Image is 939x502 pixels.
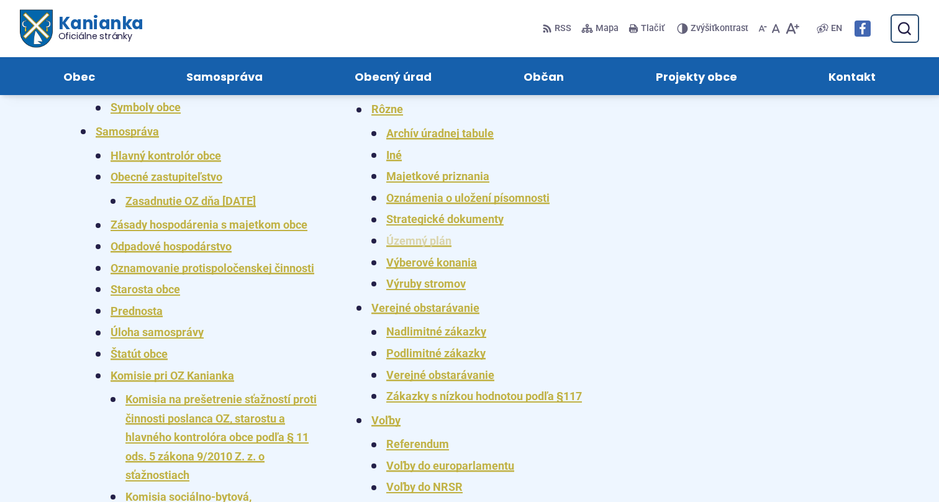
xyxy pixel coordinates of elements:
a: Komisie pri OZ Kanianka [111,369,234,382]
a: Archív úradnej tabule [386,127,494,140]
a: Logo Kanianka, prejsť na domovskú stránku. [20,10,143,48]
a: Iné [386,148,402,162]
span: Mapa [596,21,619,36]
a: Obecné zastupiteľstvo [111,170,222,183]
button: Nastaviť pôvodnú veľkosť písma [769,16,782,42]
span: Obec [63,57,95,95]
a: Obec [30,57,129,95]
span: Občan [524,57,564,95]
a: Komisia na prešetrenie sťažností proti činnosti poslanca OZ, starostu a hlavného kontrolóra obce ... [125,393,317,481]
a: Štatút obce [111,347,168,360]
button: Zvýšiťkontrast [677,16,751,42]
span: EN [831,21,842,36]
a: Verejné obstarávanie [371,301,479,314]
a: Voľby do NRSR [386,480,463,493]
span: Kanianka [52,15,143,41]
a: Podlimitné zákazky [386,347,486,360]
span: Projekty obce [656,57,737,95]
a: Zasadnutie OZ dňa [DATE] [125,194,256,208]
a: Mapa [579,16,621,42]
a: RSS [542,16,574,42]
span: Obecný úrad [355,57,432,95]
a: Výberové konania [386,256,477,269]
a: Oznamovanie protispoločenskej činnosti [111,262,314,275]
a: Verejné obstarávanie [386,368,494,381]
a: Obecný úrad [321,57,465,95]
span: Oficiálne stránky [58,32,143,40]
span: RSS [555,21,571,36]
a: Rôzne [371,103,403,116]
button: Zväčšiť veľkosť písma [782,16,802,42]
a: Kontakt [795,57,909,95]
a: Oznámenia o uložení písomnosti [386,191,550,204]
a: Nadlimitné zákazky [386,325,486,338]
a: Odpadové hospodárstvo [111,240,232,253]
a: Úloha samosprávy [111,326,204,339]
a: Občan [490,57,597,95]
a: Voľby [371,414,401,427]
span: Zvýšiť [691,23,715,34]
a: Hlavný kontrolór obce [111,149,221,162]
a: Projekty obce [622,57,771,95]
img: Prejsť na Facebook stránku [855,21,871,37]
a: Výruby stromov [386,277,466,290]
span: Samospráva [186,57,263,95]
a: Strategické dokumenty [386,212,504,226]
span: kontrast [691,24,748,34]
a: Starosta obce [111,283,180,296]
a: Prednosta [111,304,163,317]
a: Symboly obce [111,101,181,114]
a: Samospráva [153,57,297,95]
a: Zákazky s nízkou hodnotou podľa §117 [386,390,582,403]
a: Referendum [386,437,449,450]
img: Prejsť na domovskú stránku [20,10,52,48]
button: Zmenšiť veľkosť písma [756,16,769,42]
a: Majetkové priznania [386,170,489,183]
button: Tlačiť [626,16,667,42]
span: Tlačiť [641,24,665,34]
a: Územný plán [386,234,451,247]
span: Kontakt [828,57,876,95]
a: EN [828,21,845,36]
a: Samospráva [96,125,159,138]
a: Voľby do europarlamentu [386,459,514,472]
a: Zásady hospodárenia s majetkom obce [111,218,307,231]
